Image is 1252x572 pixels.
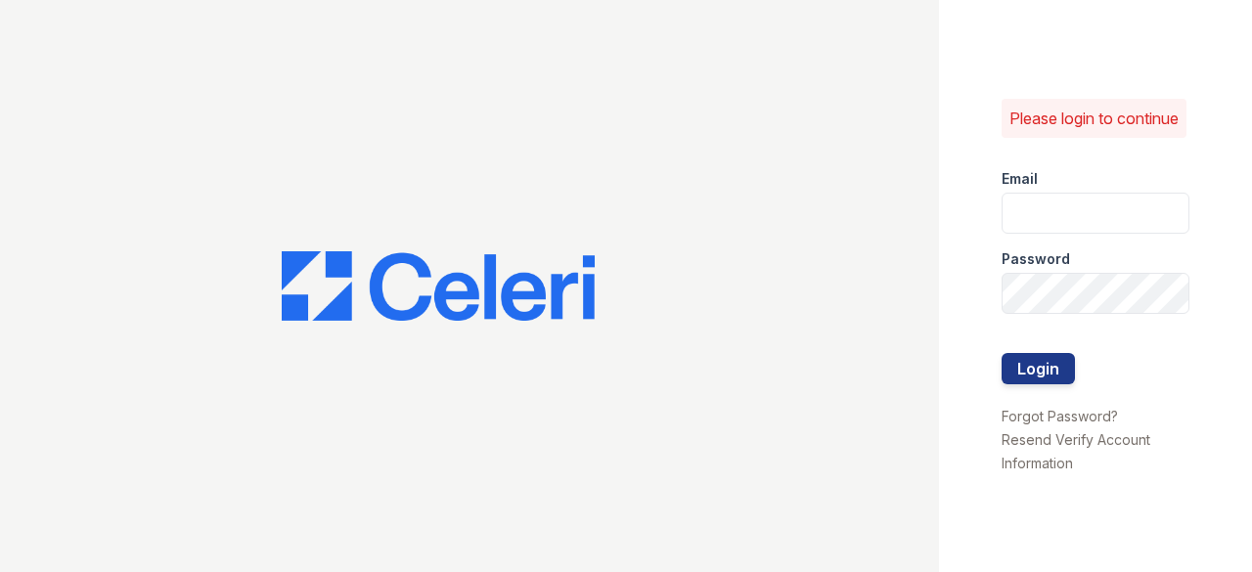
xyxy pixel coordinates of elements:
img: CE_Logo_Blue-a8612792a0a2168367f1c8372b55b34899dd931a85d93a1a3d3e32e68fde9ad4.png [282,251,595,322]
a: Resend Verify Account Information [1002,431,1150,471]
a: Forgot Password? [1002,408,1118,424]
button: Login [1002,353,1075,384]
label: Email [1002,169,1038,189]
p: Please login to continue [1009,107,1179,130]
label: Password [1002,249,1070,269]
